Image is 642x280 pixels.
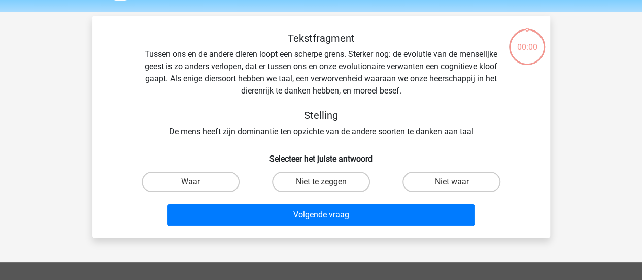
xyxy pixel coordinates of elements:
div: 00:00 [508,28,546,53]
label: Waar [142,172,240,192]
label: Niet te zeggen [272,172,370,192]
button: Volgende vraag [167,204,475,226]
h5: Stelling [141,109,501,121]
h5: Tekstfragment [141,32,501,44]
h6: Selecteer het juiste antwoord [109,146,534,164]
div: Tussen ons en de andere dieren loopt een scherpe grens. Sterker nog: de evolutie van de menselijk... [109,32,534,138]
label: Niet waar [402,172,500,192]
